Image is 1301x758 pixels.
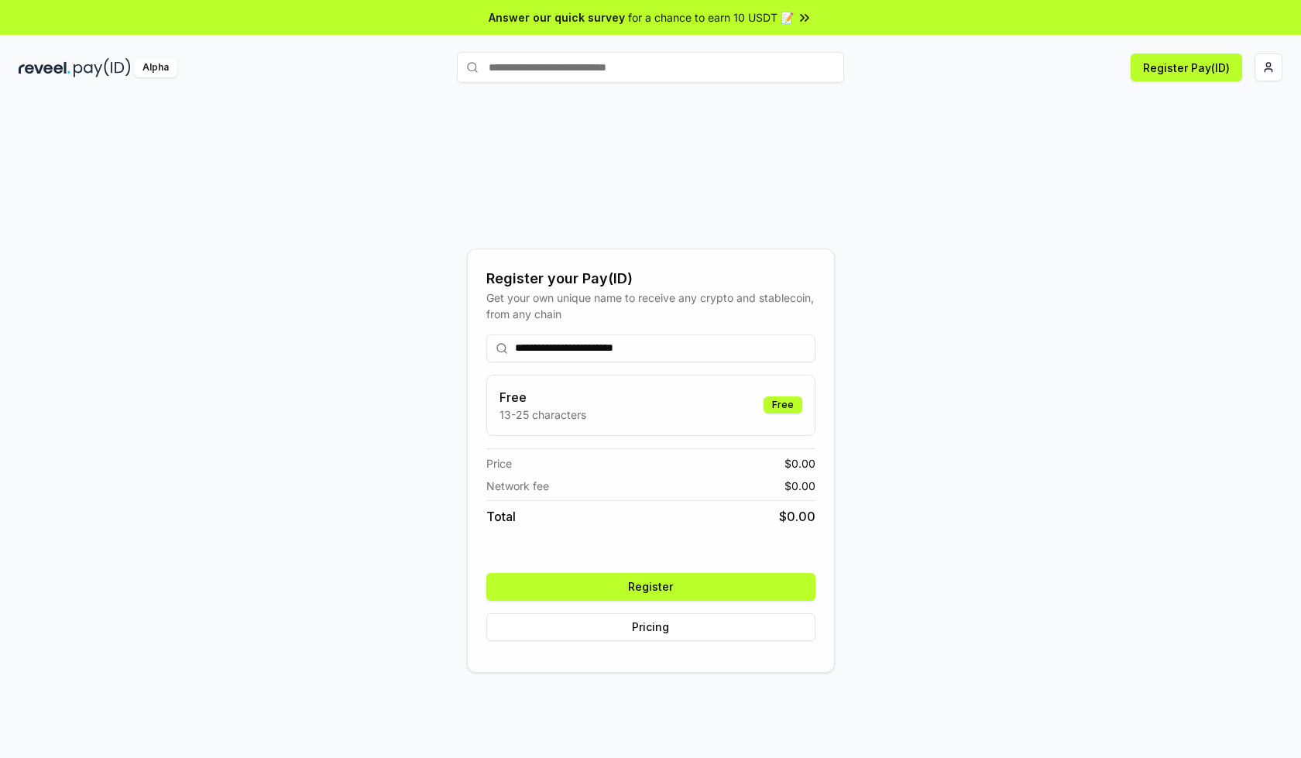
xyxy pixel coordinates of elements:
span: Price [486,455,512,472]
div: Register your Pay(ID) [486,268,815,290]
div: Alpha [134,58,177,77]
span: Answer our quick survey [489,9,625,26]
p: 13-25 characters [499,406,586,423]
span: Total [486,507,516,526]
span: $ 0.00 [784,455,815,472]
button: Register [486,573,815,601]
div: Free [764,396,802,413]
span: Network fee [486,478,549,494]
button: Register Pay(ID) [1131,53,1242,81]
span: $ 0.00 [784,478,815,494]
img: pay_id [74,58,131,77]
div: Get your own unique name to receive any crypto and stablecoin, from any chain [486,290,815,322]
h3: Free [499,388,586,406]
span: $ 0.00 [779,507,815,526]
img: reveel_dark [19,58,70,77]
span: for a chance to earn 10 USDT 📝 [628,9,794,26]
button: Pricing [486,613,815,641]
